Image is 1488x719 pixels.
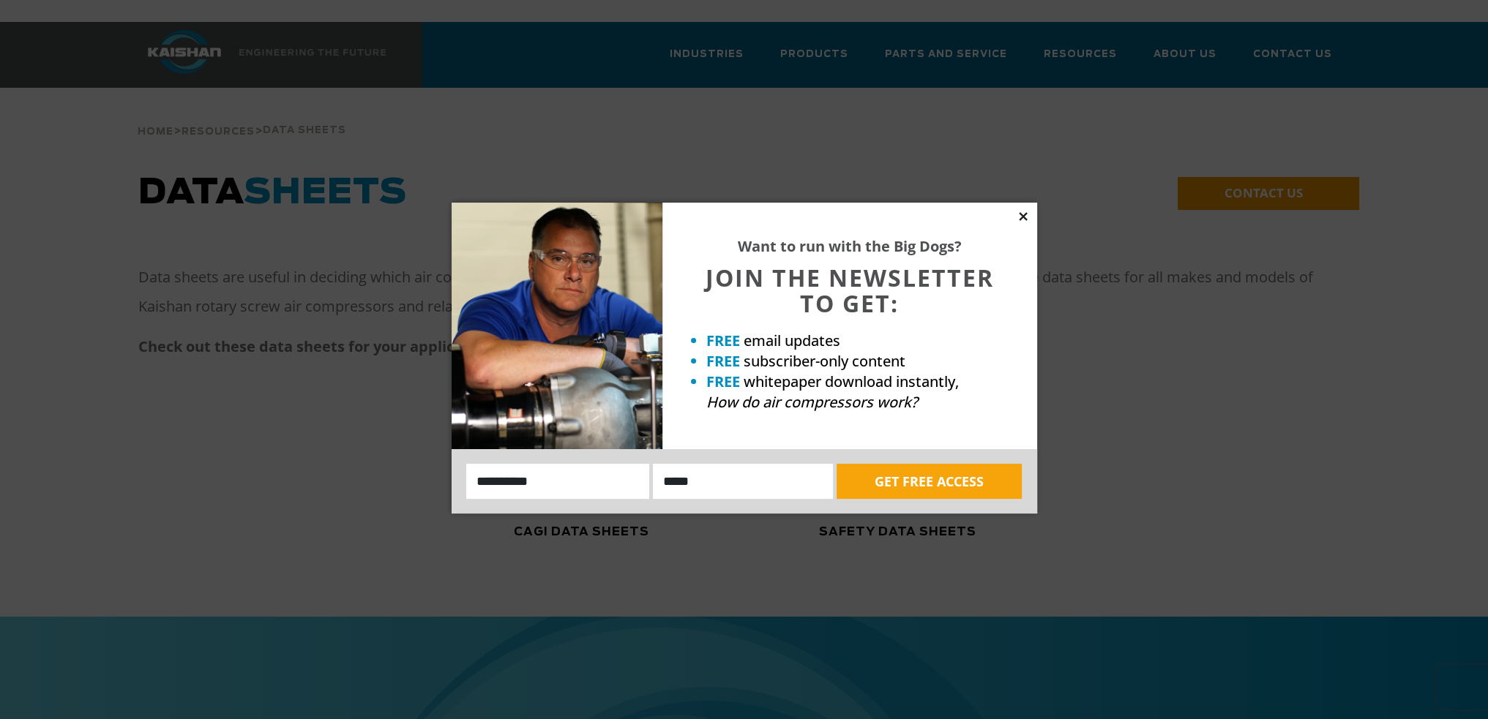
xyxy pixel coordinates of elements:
strong: FREE [706,351,740,371]
strong: FREE [706,331,740,350]
strong: Want to run with the Big Dogs? [738,236,962,256]
input: Email [653,464,833,499]
span: email updates [744,331,840,350]
em: How do air compressors work? [706,392,918,412]
span: whitepaper download instantly, [744,372,959,391]
span: JOIN THE NEWSLETTER TO GET: [706,262,994,319]
button: Close [1017,210,1030,223]
span: subscriber-only content [744,351,905,371]
input: Name: [466,464,650,499]
button: GET FREE ACCESS [837,464,1022,499]
strong: FREE [706,372,740,391]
